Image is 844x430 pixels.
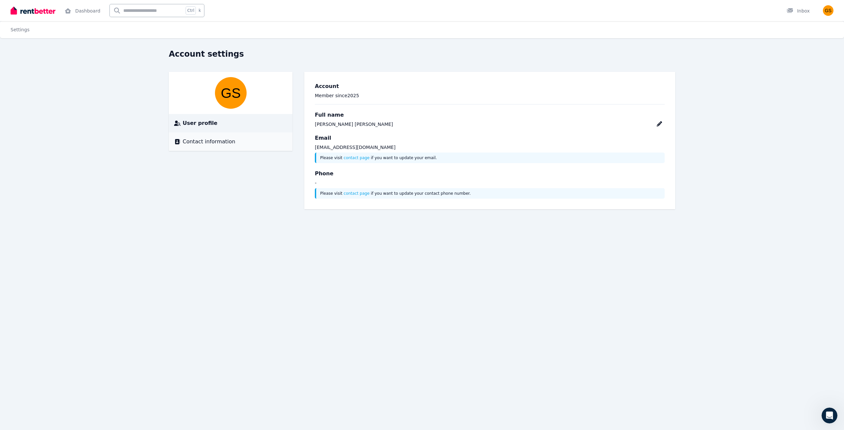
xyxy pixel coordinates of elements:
[186,6,196,15] span: Ctrl
[315,134,665,142] h3: Email
[315,144,665,151] p: [EMAIL_ADDRESS][DOMAIN_NAME]
[215,77,247,109] img: Gowtham Sriram Selvakumar
[344,156,370,160] a: contact page
[315,121,393,128] div: [PERSON_NAME] [PERSON_NAME]
[822,408,837,423] iframe: Intercom live chat
[174,119,287,127] a: User profile
[169,49,244,59] h1: Account settings
[823,5,833,16] img: Gowtham Sriram Selvakumar
[4,3,17,15] button: go back
[315,111,665,119] h3: Full name
[91,362,101,375] span: 😞
[344,191,370,196] a: contact page
[87,383,140,388] a: Open in help center
[320,191,661,196] p: Please visit if you want to update your contact phone number.
[126,362,135,375] span: 😃
[11,6,55,15] img: RentBetter
[198,3,211,15] button: Collapse window
[787,8,810,14] div: Inbox
[315,180,665,186] p: -
[8,355,219,362] div: Did this answer your question?
[88,362,105,375] span: disappointed reaction
[174,138,287,146] a: Contact information
[315,170,665,178] h3: Phone
[11,27,29,32] a: Settings
[315,82,665,90] h3: Account
[198,8,201,13] span: k
[183,119,217,127] span: User profile
[122,362,139,375] span: smiley reaction
[108,362,118,375] span: 😐
[315,92,665,99] p: Member since 2025
[211,3,223,14] div: Close
[320,155,661,160] p: Please visit if you want to update your email.
[105,362,122,375] span: neutral face reaction
[183,138,235,146] span: Contact information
